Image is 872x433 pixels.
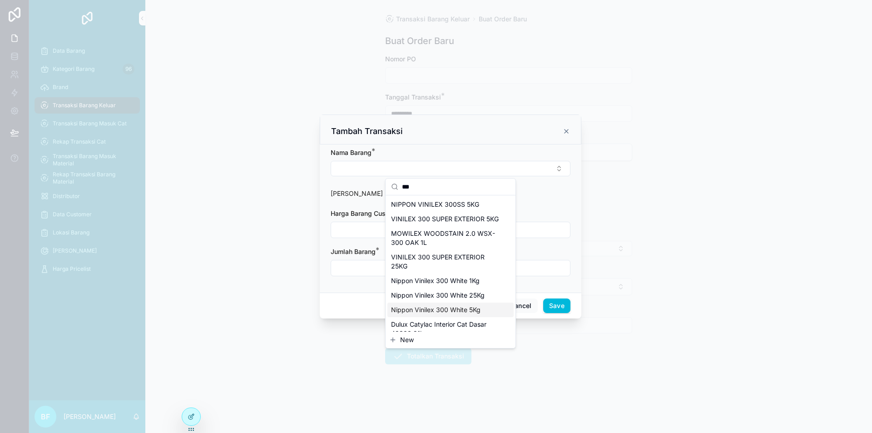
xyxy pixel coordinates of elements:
[331,248,376,255] span: Jumlah Barang
[391,305,481,314] span: Nippon Vinilex 300 White 5Kg
[391,229,499,247] span: MOWILEX WOODSTAIN 2.0 WSX-300 OAK 1L
[391,291,485,300] span: Nippon Vinilex 300 White 25Kg
[504,299,537,313] button: Cancel
[391,253,499,271] span: VINILEX 300 SUPER EXTERIOR 25KG
[331,209,397,217] span: Harga Barang Custom
[391,320,499,338] span: Dulux Catylac Interior Cat Dasar 49300 21kg
[391,214,499,224] span: VINILEX 300 SUPER EXTERIOR 5KG
[331,126,403,137] h3: Tambah Transaksi
[331,161,570,176] button: Select Button
[543,299,570,313] button: Save
[331,149,372,156] span: Nama Barang
[389,335,512,344] button: New
[400,335,414,344] span: New
[331,189,383,197] span: [PERSON_NAME]
[386,195,515,332] div: Suggestions
[391,276,480,285] span: Nippon Vinilex 300 White 1Kg
[391,200,479,209] span: NIPPON VINILEX 300SS 5KG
